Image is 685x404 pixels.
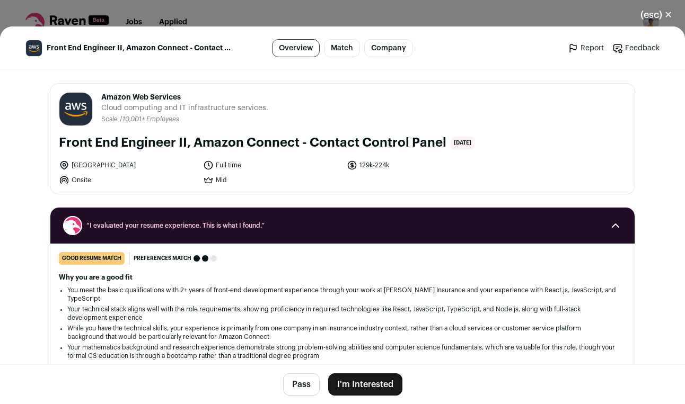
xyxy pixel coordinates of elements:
a: Overview [272,39,320,57]
span: Preferences match [134,253,191,264]
li: You meet the basic qualifications with 2+ years of front-end development experience through your ... [67,286,618,303]
span: 10,001+ Employees [122,116,179,122]
a: Report [568,43,604,53]
li: Onsite [59,175,197,185]
img: a11044fc5a73db7429cab08e8b8ffdb841ee144be2dff187cdde6ecf1061de85.jpg [59,93,92,125]
h1: Front End Engineer II, Amazon Connect - Contact Control Panel [59,134,446,151]
li: Mid [203,175,341,185]
img: a11044fc5a73db7429cab08e8b8ffdb841ee144be2dff187cdde6ecf1061de85.jpg [26,40,42,56]
li: Scale [101,115,120,123]
a: Match [324,39,360,57]
button: Pass [283,373,320,396]
span: Cloud computing and IT infrastructure services. [101,103,268,113]
div: good resume match [59,252,125,265]
li: Your mathematics background and research experience demonstrate strong problem-solving abilities ... [67,343,618,360]
li: Full time [203,160,341,170]
li: 129k-224k [347,160,485,170]
li: Your technical stack aligns well with the role requirements, showing proficiency in required tech... [67,305,618,322]
li: [GEOGRAPHIC_DATA] [59,160,197,170]
a: Company [364,39,413,57]
li: While you have the technical skills, your experience is primarily from one company in an insuranc... [67,324,618,341]
span: [DATE] [451,137,475,149]
span: Front End Engineer II, Amazon Connect - Contact Control Panel [47,43,231,53]
span: Amazon Web Services [101,92,268,103]
span: “I evaluated your resume experience. This is what I found.” [86,221,599,230]
button: Close modal [628,3,685,26]
li: / [120,115,179,123]
a: Feedback [612,43,660,53]
h2: Why you are a good fit [59,273,626,282]
button: I'm Interested [328,373,402,396]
